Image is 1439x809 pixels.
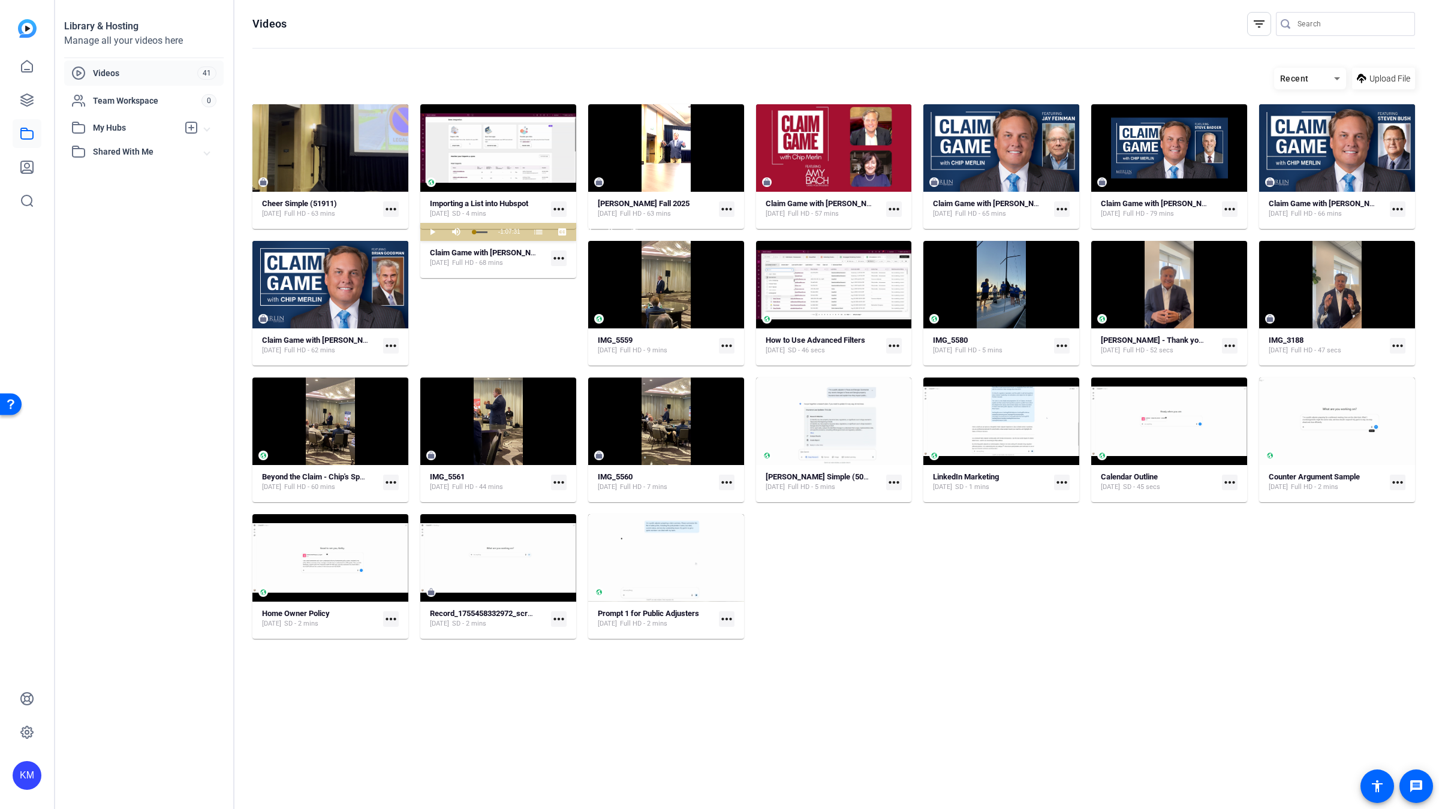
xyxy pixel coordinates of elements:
[262,609,330,618] strong: Home Owner Policy
[766,209,785,219] span: [DATE]
[933,346,952,355] span: [DATE]
[955,482,989,492] span: SD - 1 mins
[766,482,785,492] span: [DATE]
[452,482,503,492] span: Full HD - 44 mins
[886,475,902,490] mat-icon: more_horiz
[598,199,690,208] strong: [PERSON_NAME] Fall 2025
[444,223,468,241] button: Mute
[1101,199,1217,219] a: Claim Game with [PERSON_NAME] Featuring [PERSON_NAME][DATE]Full HD - 79 mins
[933,482,952,492] span: [DATE]
[1252,17,1266,31] mat-icon: filter_list
[955,209,1006,219] span: Full HD - 65 mins
[452,209,486,219] span: SD - 4 mins
[18,19,37,38] img: blue-gradient.svg
[1269,482,1288,492] span: [DATE]
[284,482,335,492] span: Full HD - 60 mins
[262,209,281,219] span: [DATE]
[1123,209,1174,219] span: Full HD - 79 mins
[766,199,980,208] strong: Claim Game with [PERSON_NAME] Featuring [PERSON_NAME]
[1370,779,1384,793] mat-icon: accessibility
[262,609,378,629] a: Home Owner Policy[DATE]SD - 2 mins
[598,336,714,355] a: IMG_5559[DATE]Full HD - 9 mins
[1269,199,1385,219] a: Claim Game with [PERSON_NAME] Featuring [PERSON_NAME][DATE]Full HD - 66 mins
[1390,338,1405,354] mat-icon: more_horiz
[500,228,520,235] span: 1:07:31
[1101,336,1277,345] strong: [PERSON_NAME] - Thank you for Beyond the Claim
[13,761,41,790] div: KM
[933,472,999,481] strong: LinkedIn Marketing
[933,472,1049,492] a: LinkedIn Marketing[DATE]SD - 1 mins
[1222,475,1238,490] mat-icon: more_horiz
[766,472,882,492] a: [PERSON_NAME] Simple (50636)[DATE]Full HD - 5 mins
[551,250,567,266] mat-icon: more_horiz
[766,336,865,345] strong: How to Use Advanced Filters
[1123,346,1173,355] span: Full HD - 52 secs
[430,248,546,268] a: Claim Game with [PERSON_NAME] featuring [PERSON_NAME][DATE]Full HD - 68 mins
[1101,482,1120,492] span: [DATE]
[93,95,201,107] span: Team Workspace
[1054,475,1070,490] mat-icon: more_horiz
[574,223,598,241] button: Picture-in-Picture
[719,201,734,217] mat-icon: more_horiz
[64,19,224,34] div: Library & Hosting
[766,199,882,219] a: Claim Game with [PERSON_NAME] Featuring [PERSON_NAME][DATE]Full HD - 57 mins
[886,201,902,217] mat-icon: more_horiz
[620,209,671,219] span: Full HD - 63 mins
[430,482,449,492] span: [DATE]
[452,258,503,268] span: Full HD - 68 mins
[383,475,399,490] mat-icon: more_horiz
[598,609,714,629] a: Prompt 1 for Public Adjusters[DATE]Full HD - 2 mins
[788,482,835,492] span: Full HD - 5 mins
[1054,338,1070,354] mat-icon: more_horiz
[93,122,178,134] span: My Hubs
[1291,209,1342,219] span: Full HD - 66 mins
[197,67,216,80] span: 41
[1269,346,1288,355] span: [DATE]
[262,472,377,481] strong: Beyond the Claim - Chip's Speech
[551,611,567,627] mat-icon: more_horiz
[598,346,617,355] span: [DATE]
[1269,472,1360,481] strong: Counter Argument Sample
[1269,472,1385,492] a: Counter Argument Sample[DATE]Full HD - 2 mins
[383,611,399,627] mat-icon: more_horiz
[383,201,399,217] mat-icon: more_horiz
[598,223,622,241] button: Exit Fullscreen
[430,248,643,257] strong: Claim Game with [PERSON_NAME] featuring [PERSON_NAME]
[262,619,281,629] span: [DATE]
[1390,201,1405,217] mat-icon: more_horiz
[1269,336,1303,345] strong: IMG_3188
[598,472,633,481] strong: IMG_5560
[201,94,216,107] span: 0
[933,336,968,345] strong: IMG_5580
[620,619,667,629] span: Full HD - 2 mins
[719,611,734,627] mat-icon: more_horiz
[262,199,337,208] strong: Cheer Simple (51911)
[1101,346,1120,355] span: [DATE]
[383,338,399,354] mat-icon: more_horiz
[766,336,882,355] a: How to Use Advanced Filters[DATE]SD - 46 secs
[598,209,617,219] span: [DATE]
[1101,472,1158,481] strong: Calendar Outline
[1222,201,1238,217] mat-icon: more_horiz
[1101,472,1217,492] a: Calendar Outline[DATE]SD - 45 secs
[598,619,617,629] span: [DATE]
[933,199,1049,219] a: Claim Game with [PERSON_NAME] Featuring [PERSON_NAME], Author of [PERSON_NAME][DATE]Full HD - 65 ...
[766,472,879,481] strong: [PERSON_NAME] Simple (50636)
[430,209,449,219] span: [DATE]
[719,338,734,354] mat-icon: more_horiz
[474,231,486,233] div: Progress Bar
[262,336,378,355] a: Claim Game with [PERSON_NAME] featuring [PERSON_NAME][DATE]Full HD - 62 mins
[1291,482,1338,492] span: Full HD - 2 mins
[1280,74,1309,83] span: Recent
[430,472,465,481] strong: IMG_5561
[550,223,574,241] button: Captions
[1222,338,1238,354] mat-icon: more_horiz
[719,475,734,490] mat-icon: more_horiz
[1101,199,1315,208] strong: Claim Game with [PERSON_NAME] Featuring [PERSON_NAME]
[788,346,825,355] span: SD - 46 secs
[551,475,567,490] mat-icon: more_horiz
[430,609,546,629] a: Record_1755458332972_screen[DATE]SD - 2 mins
[1101,336,1217,355] a: [PERSON_NAME] - Thank you for Beyond the Claim[DATE]Full HD - 52 secs
[430,258,449,268] span: [DATE]
[1409,779,1423,793] mat-icon: message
